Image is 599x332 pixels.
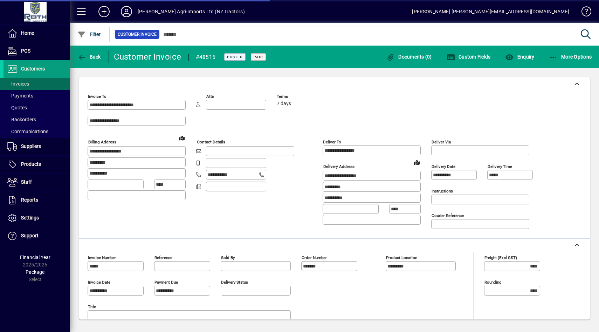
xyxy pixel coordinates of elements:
[93,5,115,18] button: Add
[385,50,434,63] button: Documents (0)
[4,156,70,173] a: Products
[21,161,41,167] span: Products
[548,50,594,63] button: More Options
[277,101,291,107] span: 7 days
[21,215,39,221] span: Settings
[4,227,70,245] a: Support
[432,189,453,194] mat-label: Instructions
[4,191,70,209] a: Reports
[21,66,45,72] span: Customers
[411,157,422,168] a: View on map
[77,32,101,37] span: Filter
[277,94,319,99] span: Terms
[484,280,501,285] mat-label: Rounding
[7,93,33,99] span: Payments
[115,5,138,18] button: Profile
[21,30,34,36] span: Home
[4,138,70,155] a: Suppliers
[386,54,432,60] span: Documents (0)
[386,255,417,260] mat-label: Product location
[221,255,235,260] mat-label: Sold by
[221,280,248,285] mat-label: Delivery status
[21,179,32,185] span: Staff
[4,126,70,137] a: Communications
[7,117,36,122] span: Backorders
[4,42,70,60] a: POS
[114,51,181,62] div: Customer Invoice
[138,6,245,17] div: [PERSON_NAME] Agri-Imports Ltd (NZ Tractors)
[118,31,157,38] span: Customer Invoice
[176,132,187,143] a: View on map
[4,102,70,114] a: Quotes
[4,90,70,102] a: Payments
[154,255,172,260] mat-label: Reference
[4,25,70,42] a: Home
[26,269,44,275] span: Package
[76,28,103,41] button: Filter
[21,48,30,54] span: POS
[302,255,327,260] mat-label: Order number
[21,197,38,203] span: Reports
[88,304,96,309] mat-label: Title
[206,94,214,99] mat-label: Attn
[576,1,590,24] a: Knowledge Base
[484,255,517,260] mat-label: Freight (excl GST)
[488,164,512,169] mat-label: Delivery time
[432,140,451,144] mat-label: Deliver via
[4,78,70,90] a: Invoices
[505,54,534,60] span: Enquiry
[447,54,491,60] span: Custom Fields
[503,50,536,63] button: Enquiry
[77,54,101,60] span: Back
[154,280,178,285] mat-label: Payment due
[76,50,103,63] button: Back
[412,6,569,17] div: [PERSON_NAME] [PERSON_NAME][EMAIL_ADDRESS][DOMAIN_NAME]
[7,129,48,134] span: Communications
[4,209,70,227] a: Settings
[4,174,70,191] a: Staff
[21,143,41,149] span: Suppliers
[227,55,243,59] span: Posted
[21,233,39,238] span: Support
[88,280,110,285] mat-label: Invoice date
[7,105,27,110] span: Quotes
[70,50,109,63] app-page-header-button: Back
[196,52,216,63] div: #48515
[432,164,455,169] mat-label: Delivery date
[4,114,70,126] a: Backorders
[7,81,29,87] span: Invoices
[445,50,493,63] button: Custom Fields
[254,55,263,59] span: Paid
[88,94,106,99] mat-label: Invoice To
[432,213,464,218] mat-label: Courier Reference
[88,255,116,260] mat-label: Invoice number
[549,54,592,60] span: More Options
[323,140,341,144] mat-label: Deliver To
[20,255,50,260] span: Financial Year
